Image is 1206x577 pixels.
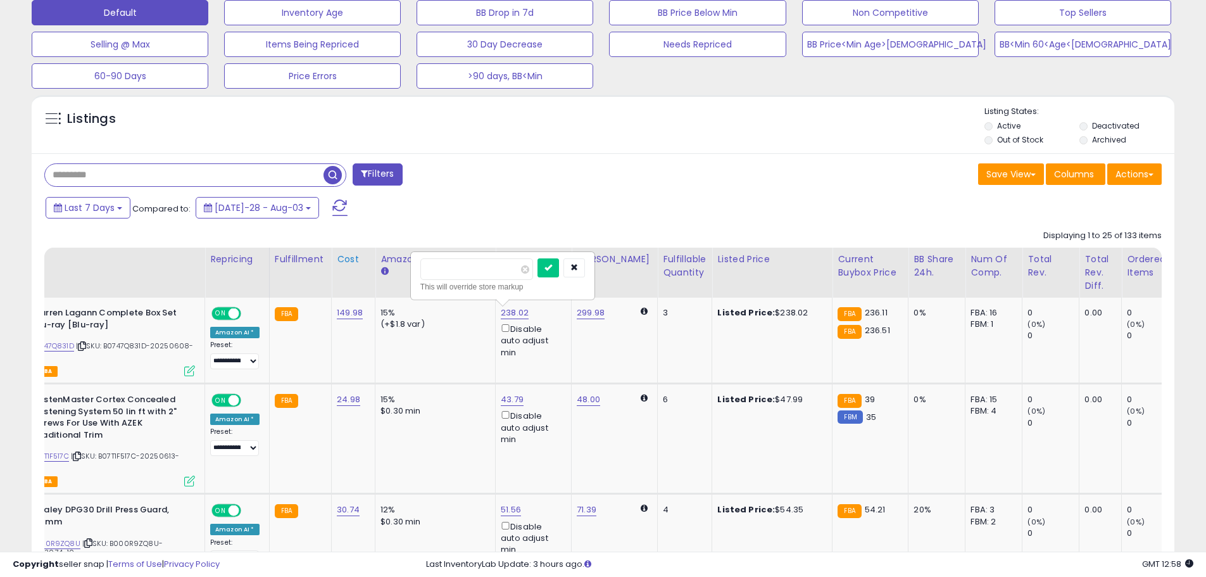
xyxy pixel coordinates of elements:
div: 3 [663,307,702,319]
label: Archived [1092,134,1126,145]
div: Amazon AI * [210,414,260,425]
a: 238.02 [501,307,529,319]
div: 20% [914,504,955,516]
div: FBA: 16 [970,307,1012,319]
a: 30.74 [337,504,360,516]
div: Disable auto adjust min [501,409,562,445]
div: 0 [1027,528,1079,539]
div: Current Buybox Price [838,253,903,279]
div: Preset: [210,428,260,456]
div: 4 [663,504,702,516]
span: Last 7 Days [65,201,115,214]
div: 6 [663,394,702,405]
small: Amazon Fees. [380,266,388,277]
small: (0%) [1127,319,1145,329]
div: Disable auto adjust min [501,519,562,556]
span: 35 [866,411,876,423]
span: [DATE]-28 - Aug-03 [215,201,303,214]
div: seller snap | | [13,559,220,571]
span: Columns [1054,168,1094,181]
span: Compared to: [132,203,191,215]
div: 0% [914,394,955,405]
label: Active [997,120,1021,131]
a: 43.79 [501,393,524,406]
div: Repricing [210,253,264,266]
div: 0% [914,307,955,319]
a: Privacy Policy [164,558,220,570]
div: 0 [1127,394,1178,405]
div: $238.02 [717,307,822,319]
a: 51.56 [501,504,521,516]
a: 149.98 [337,307,363,319]
button: Save View [978,163,1044,185]
button: Items Being Repriced [224,32,401,57]
div: $54.35 [717,504,822,516]
button: Actions [1107,163,1162,185]
div: Disable auto adjust min [501,322,562,358]
div: FBA: 15 [970,394,1012,405]
button: 30 Day Decrease [417,32,593,57]
div: 0 [1027,417,1079,429]
div: (+$1.8 var) [380,319,486,330]
button: Needs Repriced [609,32,786,57]
div: 0 [1127,417,1178,429]
div: 15% [380,394,486,405]
div: 0 [1027,307,1079,319]
small: FBA [275,307,298,321]
div: ASIN: [5,504,195,572]
div: FBM: 1 [970,319,1012,330]
div: 0 [1027,394,1079,405]
label: Deactivated [1092,120,1140,131]
span: ON [213,395,229,406]
a: 299.98 [577,307,605,319]
button: >90 days, BB<Min [417,63,593,89]
div: 0 [1127,504,1178,516]
div: This will override store markup [420,281,585,293]
div: FBM: 4 [970,405,1012,417]
span: ON [213,505,229,516]
div: FBM: 2 [970,516,1012,528]
a: B0747Q831D [31,341,74,352]
span: 39 [865,393,875,405]
span: 236.11 [865,307,888,319]
small: (0%) [1127,406,1145,416]
div: 0.00 [1084,504,1112,516]
button: Columns [1046,163,1105,185]
div: 0.00 [1084,394,1112,405]
small: FBA [838,307,861,321]
a: 24.98 [337,393,360,406]
div: $0.30 min [380,516,486,528]
div: 15% [380,307,486,319]
a: 71.39 [577,504,596,516]
strong: Copyright [13,558,59,570]
div: FBA: 3 [970,504,1012,516]
div: BB Share 24h. [914,253,960,279]
div: Fulfillable Quantity [663,253,707,279]
b: Listed Price: [717,307,775,319]
div: Ordered Items [1127,253,1173,279]
b: Listed Price: [717,504,775,516]
div: Cost [337,253,370,266]
b: Listed Price: [717,393,775,405]
div: 0 [1127,330,1178,341]
a: B07T1F517C [31,451,69,462]
div: Amazon Fees [380,253,490,266]
small: (0%) [1027,319,1045,329]
span: 236.51 [865,324,890,336]
a: 48.00 [577,393,600,406]
span: | SKU: B07T1F517C-20250613-24.98-7 [5,451,180,470]
div: $0.30 min [380,405,486,417]
small: (0%) [1027,517,1045,527]
span: FBA [36,366,58,377]
h5: Listings [67,110,116,128]
span: | SKU: B000R9ZQ8U-20250614-30.74-10 [5,538,163,557]
b: FastenMaster Cortex Concealed Fastening System 50 lin ft with 2" Screws For Use With AZEK Traditi... [34,394,187,444]
button: Price Errors [224,63,401,89]
span: 2025-08-11 12:58 GMT [1142,558,1193,570]
div: ASIN: [5,307,195,375]
b: Gurren Lagann Complete Box Set Blu-ray [Blu-ray] [34,307,187,334]
span: OFF [239,505,260,516]
button: [DATE]-28 - Aug-03 [196,197,319,219]
span: ON [213,308,229,319]
small: (0%) [1127,517,1145,527]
